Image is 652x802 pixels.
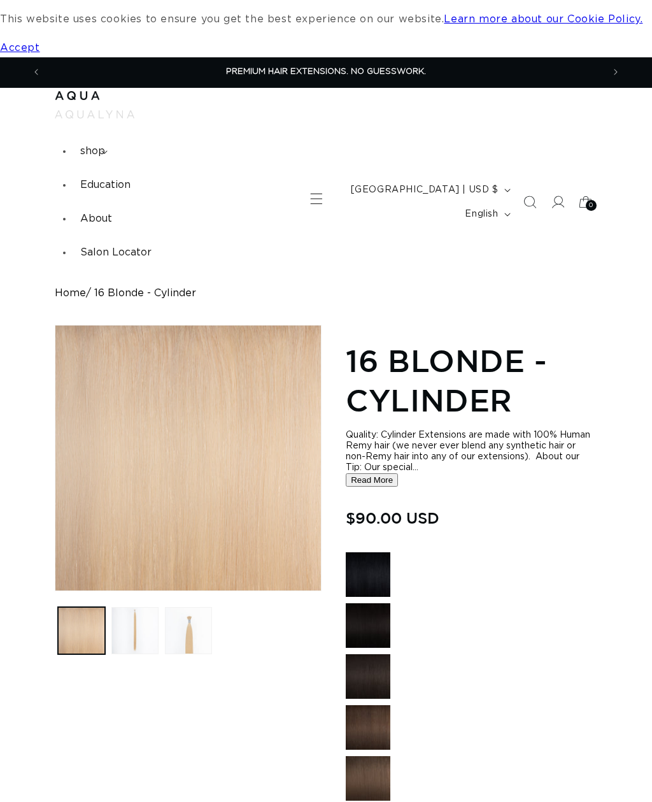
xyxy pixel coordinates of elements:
[589,200,593,211] span: 0
[58,607,105,654] button: Load image 1 in gallery view
[80,146,105,156] span: shop
[346,473,398,487] button: Read More
[50,57,602,87] div: Announcement
[55,287,597,299] nav: breadcrumbs
[346,756,390,801] img: 4AB Medium Ash Brown - Cylinder
[73,134,113,168] summary: shop
[32,57,620,87] slideshow-component: Announcement bar
[346,341,597,420] h1: 16 Blonde - Cylinder
[457,202,515,226] button: English
[346,705,597,756] a: 2 Dark Brown - Cylinder
[50,57,602,87] div: 1 of 3
[516,188,544,216] summary: Search
[602,60,630,84] button: Next announcement
[80,180,131,190] span: Education
[346,654,390,699] img: 1B Soft Black - Cylinder
[302,185,330,213] summary: Menu
[346,506,439,530] span: $90.00 USD
[73,202,120,236] a: About
[80,213,112,224] span: About
[80,247,152,257] span: Salon Locator
[55,110,134,118] img: aqualyna.com
[346,552,390,597] img: 1 Black - Cylinder
[346,552,597,603] a: 1 Black - Cylinder
[465,208,498,221] span: English
[94,287,196,299] span: 16 Blonde - Cylinder
[22,60,50,84] button: Previous announcement
[346,603,597,654] a: 1N Natural Black - Cylinder
[346,430,597,473] div: Quality: Cylinder Extensions are made with 100% Human Remy hair (we never ever blend any syntheti...
[73,236,159,269] a: Salon Locator
[444,14,642,24] a: Learn more about our Cookie Policy.
[73,168,138,202] a: Education
[55,287,86,299] a: Home
[55,91,99,100] img: Aqua Hair Extensions
[111,607,159,654] button: Load image 2 in gallery view
[351,183,499,197] span: [GEOGRAPHIC_DATA] | USD $
[165,607,212,654] button: Load image 3 in gallery view
[55,325,322,657] media-gallery: Gallery Viewer
[346,603,390,648] img: 1N Natural Black - Cylinder
[343,178,516,202] button: [GEOGRAPHIC_DATA] | USD $
[346,705,390,750] img: 2 Dark Brown - Cylinder
[226,68,426,76] span: PREMIUM HAIR EXTENSIONS. NO GUESSWORK.
[346,654,597,705] a: 1B Soft Black - Cylinder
